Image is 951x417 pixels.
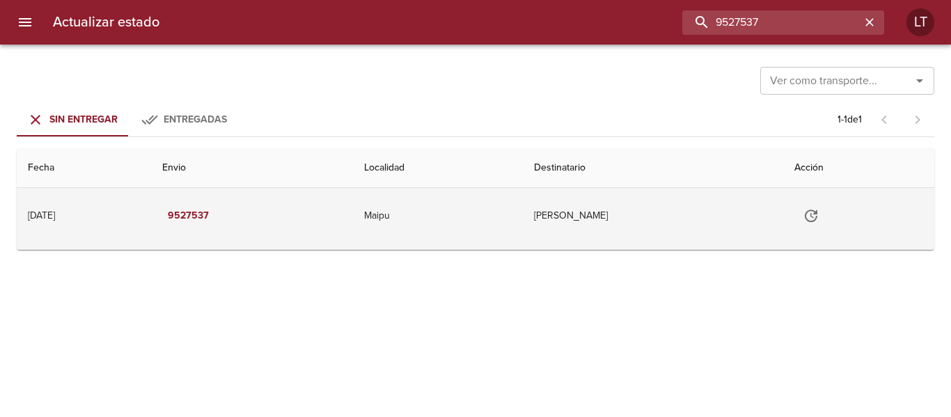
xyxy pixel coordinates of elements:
[682,10,860,35] input: buscar
[910,71,929,91] button: Abrir
[28,210,55,221] div: [DATE]
[49,113,118,125] span: Sin Entregar
[8,6,42,39] button: menu
[906,8,934,36] div: LT
[17,103,239,136] div: Tabs Envios
[901,103,934,136] span: Pagina siguiente
[794,209,828,221] span: Actualizar estado y agregar documentación
[783,148,934,188] th: Acción
[17,148,151,188] th: Fecha
[523,188,783,244] td: [PERSON_NAME]
[523,148,783,188] th: Destinatario
[906,8,934,36] div: Abrir información de usuario
[162,203,214,229] button: 9527537
[164,113,227,125] span: Entregadas
[353,188,523,244] td: Maipu
[151,148,353,188] th: Envio
[53,11,159,33] h6: Actualizar estado
[867,112,901,126] span: Pagina anterior
[838,113,862,127] p: 1 - 1 de 1
[353,148,523,188] th: Localidad
[17,148,934,250] table: Tabla de envíos del cliente
[168,207,209,225] em: 9527537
